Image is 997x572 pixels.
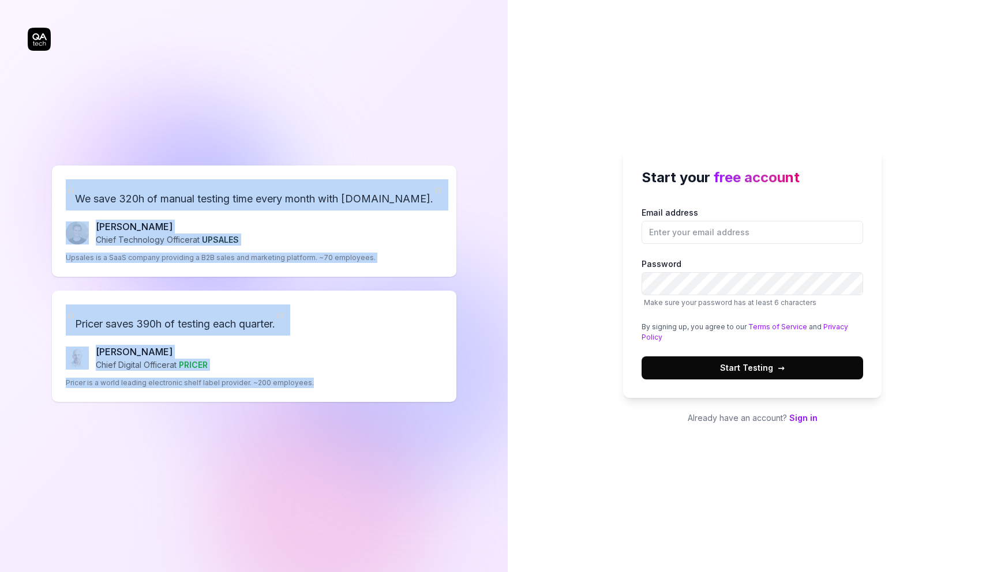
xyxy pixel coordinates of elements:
span: Start Testing [720,362,785,374]
span: “ [66,182,75,208]
p: Chief Digital Officer at [96,359,208,371]
p: Already have an account? [623,412,882,424]
img: Chris Chalkitis [66,347,89,370]
span: free account [714,169,800,186]
input: PasswordMake sure your password has at least 6 characters [642,272,863,295]
span: “ [66,307,75,333]
span: UPSALES [202,235,239,244]
img: Fredrik Seidl [66,221,89,244]
a: Terms of Service [748,322,807,331]
p: Upsales is a SaaS company providing a B2B sales and marketing platform. ~70 employees. [66,253,376,263]
span: ” [275,307,284,333]
span: → [778,362,785,374]
span: ” [433,182,443,208]
p: Pricer saves 390h of testing each quarter. [66,304,443,336]
button: Start Testing→ [642,356,863,379]
a: “Pricer saves 390h of testing each quarter.”Chris Chalkitis[PERSON_NAME]Chief Digital Officerat P... [52,291,456,402]
p: [PERSON_NAME] [96,345,208,359]
p: Chief Technology Officer at [96,234,239,246]
p: We save 320h of manual testing time every month with [DOMAIN_NAME]. [66,179,443,210]
span: Make sure your password has at least 6 characters [644,298,816,307]
input: Email address [642,221,863,244]
span: PRICER [179,360,208,370]
p: [PERSON_NAME] [96,220,239,234]
a: “We save 320h of manual testing time every month with [DOMAIN_NAME].”Fredrik Seidl[PERSON_NAME]Ch... [52,165,456,277]
label: Password [642,258,863,308]
label: Email address [642,206,863,244]
div: By signing up, you agree to our and [642,322,863,343]
a: Privacy Policy [642,322,848,341]
a: Sign in [789,413,818,423]
p: Pricer is a world leading electronic shelf label provider. ~200 employees. [66,378,314,388]
h2: Start your [642,167,863,188]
